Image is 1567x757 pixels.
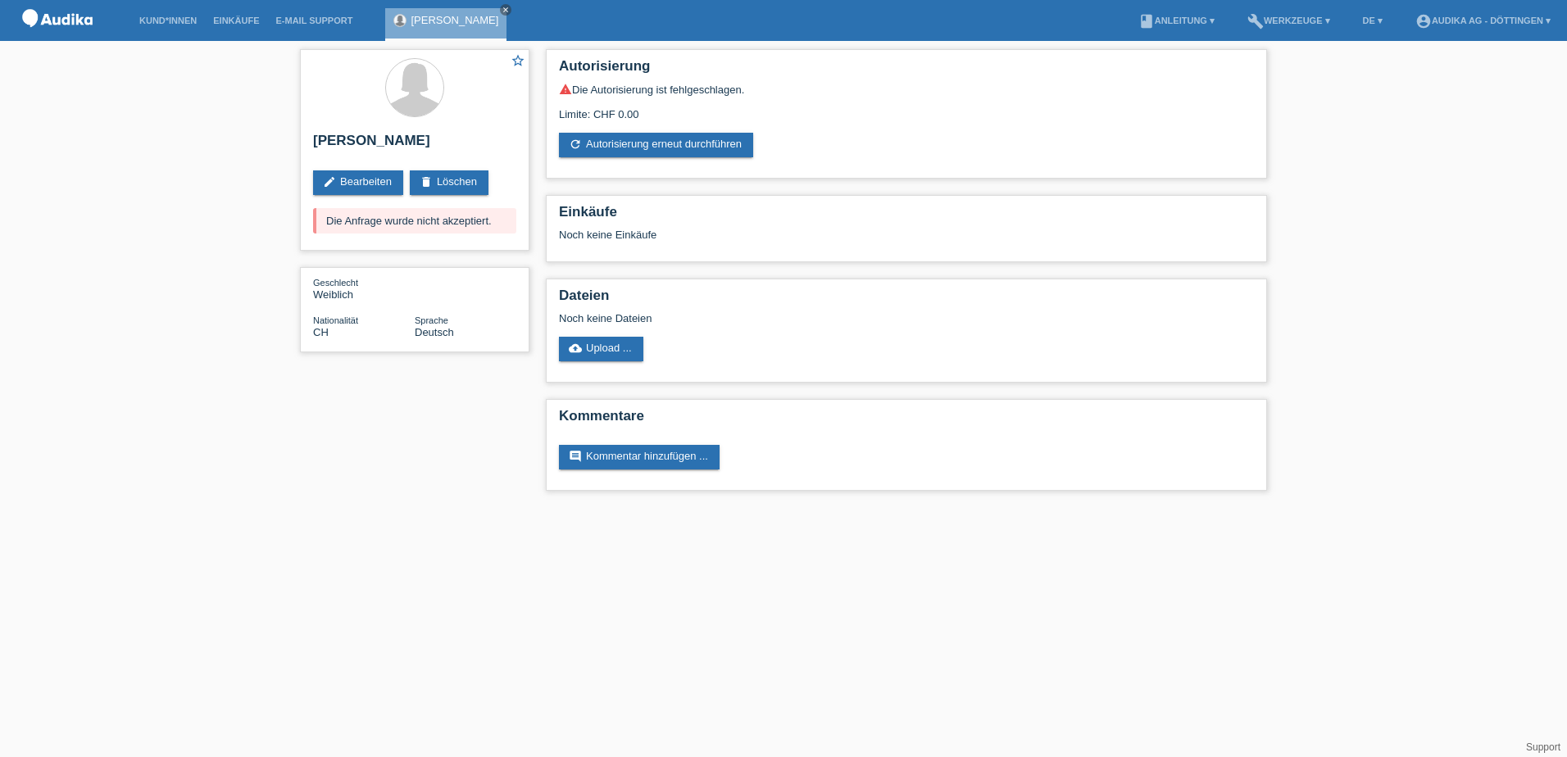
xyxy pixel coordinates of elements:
[1247,13,1264,29] i: build
[415,326,454,338] span: Deutsch
[323,175,336,188] i: edit
[313,276,415,301] div: Weiblich
[313,326,329,338] span: Schweiz
[1138,13,1155,29] i: book
[1526,741,1560,753] a: Support
[313,208,516,233] div: Die Anfrage wurde nicht akzeptiert.
[569,138,582,151] i: refresh
[131,16,205,25] a: Kund*innen
[415,315,448,325] span: Sprache
[313,133,516,157] h2: [PERSON_NAME]
[559,408,1254,433] h2: Kommentare
[1415,13,1432,29] i: account_circle
[313,170,403,195] a: editBearbeiten
[420,175,433,188] i: delete
[559,337,643,361] a: cloud_uploadUpload ...
[16,32,98,44] a: POS — MF Group
[569,450,582,463] i: comment
[205,16,267,25] a: Einkäufe
[559,83,572,96] i: warning
[559,96,1254,120] div: Limite: CHF 0.00
[559,83,1254,96] div: Die Autorisierung ist fehlgeschlagen.
[1407,16,1559,25] a: account_circleAudika AG - Döttingen ▾
[502,6,510,14] i: close
[1239,16,1338,25] a: buildWerkzeuge ▾
[411,14,498,26] a: [PERSON_NAME]
[500,4,511,16] a: close
[313,315,358,325] span: Nationalität
[569,342,582,355] i: cloud_upload
[511,53,525,68] i: star_border
[559,229,1254,253] div: Noch keine Einkäufe
[559,58,1254,83] h2: Autorisierung
[559,204,1254,229] h2: Einkäufe
[410,170,488,195] a: deleteLöschen
[313,278,358,288] span: Geschlecht
[559,288,1254,312] h2: Dateien
[559,312,1060,324] div: Noch keine Dateien
[559,133,753,157] a: refreshAutorisierung erneut durchführen
[511,53,525,70] a: star_border
[559,445,720,469] a: commentKommentar hinzufügen ...
[268,16,361,25] a: E-Mail Support
[1130,16,1223,25] a: bookAnleitung ▾
[1355,16,1391,25] a: DE ▾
